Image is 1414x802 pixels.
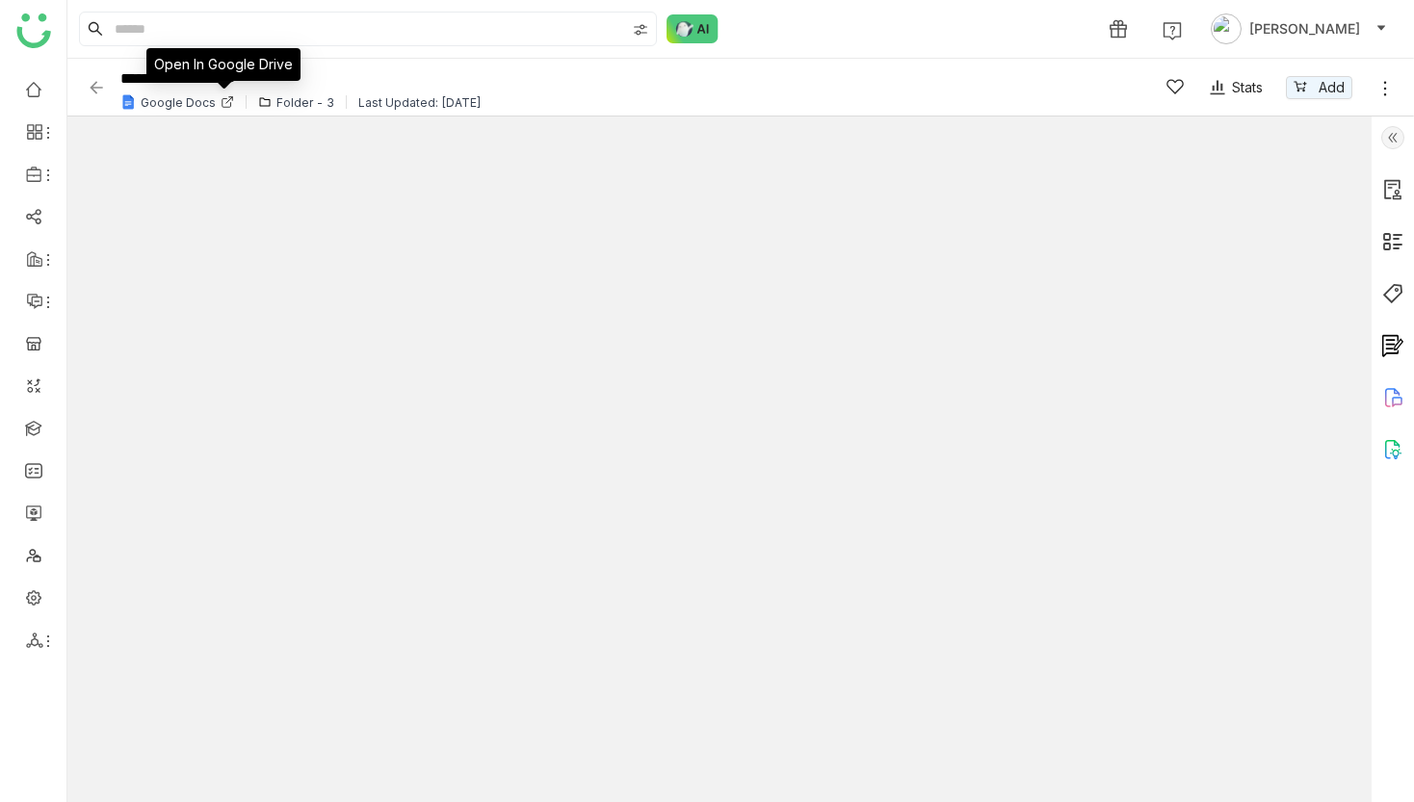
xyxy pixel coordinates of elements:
div: Last Updated: [DATE] [358,95,482,110]
span: [PERSON_NAME] [1249,18,1360,39]
button: [PERSON_NAME] [1207,13,1391,44]
div: Open In Google Drive [146,48,301,81]
img: avatar [1211,13,1242,44]
span: Add [1319,77,1345,98]
img: g-doc.svg [120,94,136,110]
img: help.svg [1163,21,1182,40]
img: folder.svg [258,95,272,109]
div: Folder - 3 [276,95,334,110]
img: logo [16,13,51,48]
div: Google Docs [141,95,216,110]
img: search-type.svg [633,22,648,38]
div: Stats [1208,77,1263,97]
img: ask-buddy-normal.svg [667,14,719,43]
img: back [87,78,106,97]
img: stats.svg [1208,78,1227,97]
button: Add [1286,76,1352,99]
